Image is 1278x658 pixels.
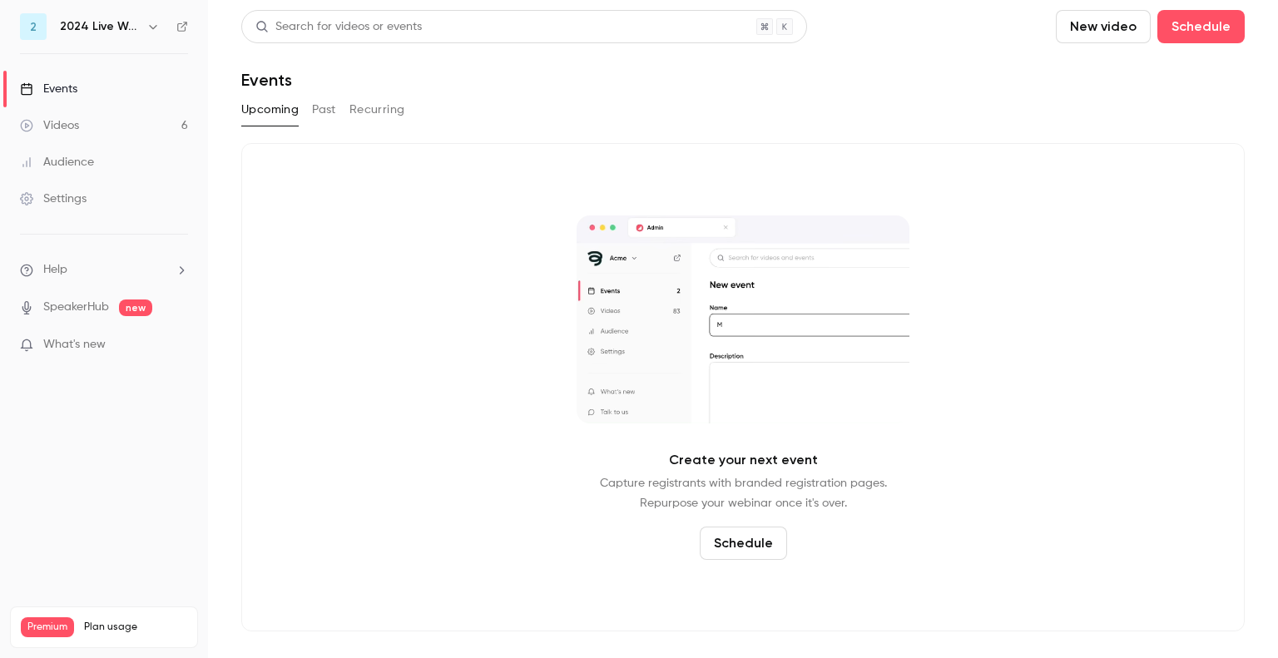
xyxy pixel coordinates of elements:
span: What's new [43,336,106,354]
div: Videos [20,117,79,134]
button: Recurring [349,96,405,123]
span: Help [43,261,67,279]
span: Premium [21,617,74,637]
button: Schedule [1157,10,1245,43]
button: Past [312,96,336,123]
span: 2 [30,18,37,36]
h6: 2024 Live Webinars [60,18,140,35]
p: Create your next event [669,450,818,470]
button: Schedule [700,527,787,560]
div: Search for videos or events [255,18,422,36]
h1: Events [241,70,292,90]
a: SpeakerHub [43,299,109,316]
li: help-dropdown-opener [20,261,188,279]
div: Audience [20,154,94,171]
span: new [119,299,152,316]
span: Plan usage [84,621,187,634]
p: Capture registrants with branded registration pages. Repurpose your webinar once it's over. [600,473,887,513]
button: New video [1056,10,1151,43]
div: Settings [20,190,87,207]
div: Events [20,81,77,97]
iframe: Noticeable Trigger [168,338,188,353]
button: Upcoming [241,96,299,123]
